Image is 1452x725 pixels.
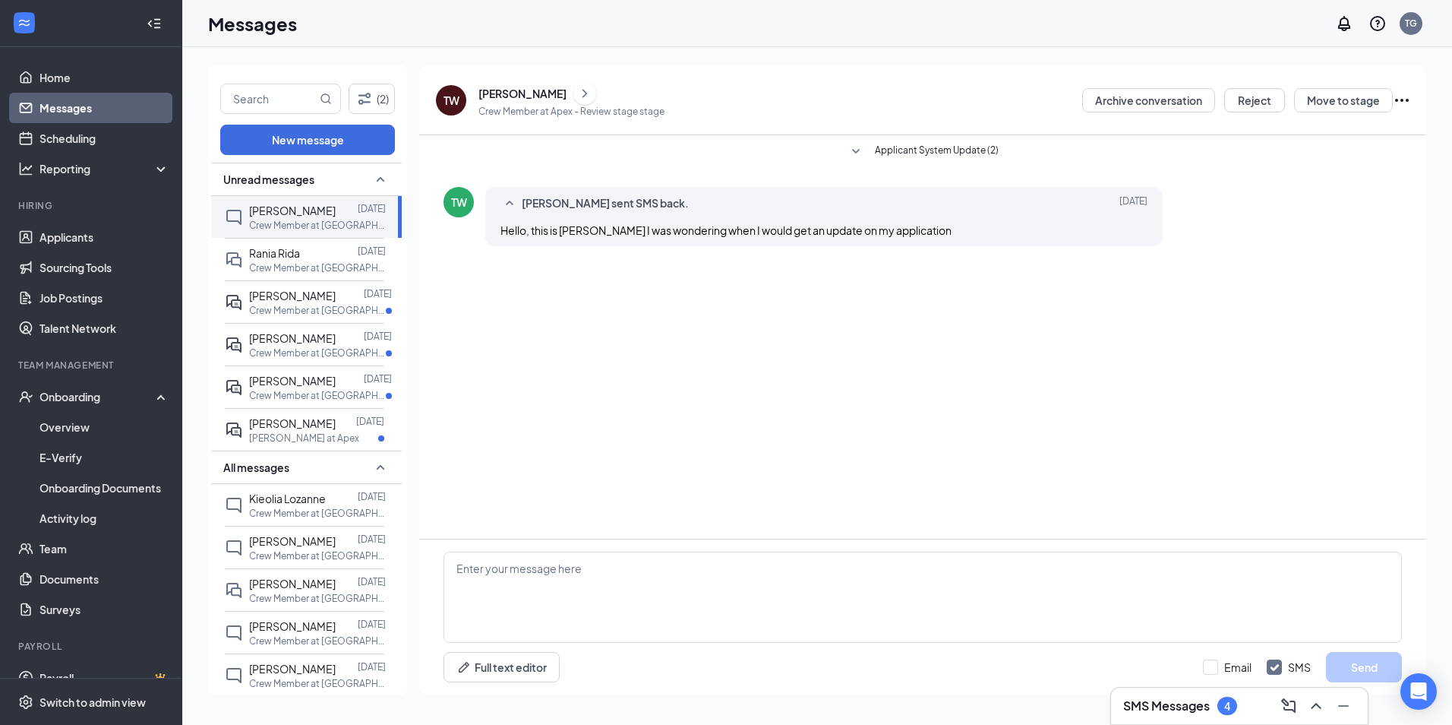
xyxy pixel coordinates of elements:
svg: ComposeMessage [1280,697,1298,715]
a: Sourcing Tools [39,252,169,283]
p: Crew Member at [GEOGRAPHIC_DATA] [249,389,386,402]
svg: ChatInactive [225,208,243,226]
svg: DoubleChat [225,581,243,600]
span: [PERSON_NAME] [249,416,336,430]
div: Payroll [18,640,166,653]
p: Crew Member at [GEOGRAPHIC_DATA] [249,677,386,690]
p: [DATE] [358,618,386,631]
div: Onboarding [39,389,156,404]
div: TW [451,195,467,210]
div: [PERSON_NAME] [478,86,567,101]
svg: ChatInactive [225,496,243,514]
p: Crew Member at [GEOGRAPHIC_DATA] [249,635,386,647]
svg: Notifications [1335,14,1353,33]
p: [DATE] [358,490,386,503]
span: [PERSON_NAME] [249,374,336,388]
div: TG [1405,17,1417,30]
a: Talent Network [39,313,169,344]
p: Crew Member at [GEOGRAPHIC_DATA] [249,507,386,520]
p: [DATE] [358,533,386,546]
p: [DATE] [364,372,392,385]
a: Surveys [39,594,169,625]
p: [DATE] [358,575,386,588]
button: Send [1326,652,1402,682]
a: Onboarding Documents [39,473,169,503]
a: Applicants [39,222,169,252]
div: 4 [1224,700,1230,713]
button: New message [220,125,395,155]
svg: Filter [355,90,374,108]
svg: Settings [18,695,33,710]
span: Rania Rida [249,246,300,260]
span: Kieolia Lozanne [249,492,326,505]
svg: ChevronRight [577,84,592,103]
div: Open Intercom Messenger [1400,673,1437,710]
div: Team Management [18,359,166,372]
p: [DATE] [358,245,386,258]
p: [DATE] [356,415,384,428]
svg: ActiveDoubleChat [225,293,243,312]
p: [DATE] [358,202,386,215]
svg: QuestionInfo [1368,14,1387,33]
p: Crew Member at [GEOGRAPHIC_DATA] [249,347,386,359]
button: Filter (2) [349,84,395,114]
span: [PERSON_NAME] [249,289,336,302]
svg: ActiveDoubleChat [225,336,243,354]
span: [DATE] [1119,195,1147,213]
div: TW [443,93,459,108]
a: Home [39,62,169,93]
span: [PERSON_NAME] [249,662,336,676]
svg: SmallChevronUp [371,170,390,188]
svg: ActiveDoubleChat [225,378,243,397]
svg: Minimize [1334,697,1353,715]
svg: SmallChevronUp [500,195,519,213]
a: Activity log [39,503,169,533]
h3: SMS Messages [1123,698,1210,714]
p: Crew Member at [GEOGRAPHIC_DATA] [249,549,386,562]
svg: Analysis [18,161,33,176]
svg: DoubleChat [225,251,243,269]
a: PayrollCrown [39,663,169,693]
div: Hiring [18,199,166,212]
input: Search [221,84,317,113]
svg: UserCheck [18,389,33,404]
svg: SmallChevronUp [371,458,390,476]
button: ChevronUp [1304,694,1328,718]
p: Crew Member at [GEOGRAPHIC_DATA] [249,304,386,317]
p: [PERSON_NAME] at Apex [249,432,359,445]
span: [PERSON_NAME] [249,204,336,217]
button: Full text editorPen [443,652,560,682]
svg: Collapse [147,16,162,31]
span: [PERSON_NAME] sent SMS back. [522,195,689,213]
svg: ChatInactive [225,624,243,642]
div: Switch to admin view [39,695,146,710]
button: ChevronRight [573,82,596,105]
a: Scheduling [39,123,169,154]
p: [DATE] [364,287,392,300]
p: [DATE] [364,330,392,343]
button: Minimize [1331,694,1356,718]
span: All messages [223,460,289,475]
p: Crew Member at [GEOGRAPHIC_DATA] [249,592,386,605]
a: Documents [39,564,169,594]
a: Messages [39,93,169,123]
svg: ActiveDoubleChat [225,421,243,439]
a: E-Verify [39,442,169,473]
svg: SmallChevronDown [847,143,865,161]
span: Unread messages [223,172,314,187]
a: Team [39,533,169,564]
span: [PERSON_NAME] [249,577,336,590]
svg: MagnifyingGlass [320,93,332,105]
svg: WorkstreamLogo [17,15,32,30]
a: Overview [39,412,169,442]
p: [DATE] [358,660,386,673]
button: SmallChevronDownApplicant System Update (2) [847,143,999,161]
div: Reporting [39,161,170,176]
svg: ChatInactive [225,539,243,557]
svg: ChevronUp [1307,697,1325,715]
span: [PERSON_NAME] [249,534,336,548]
span: Applicant System Update (2) [875,143,999,161]
button: ComposeMessage [1277,694,1301,718]
span: [PERSON_NAME] [249,331,336,345]
p: Crew Member at [GEOGRAPHIC_DATA] [249,219,386,232]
